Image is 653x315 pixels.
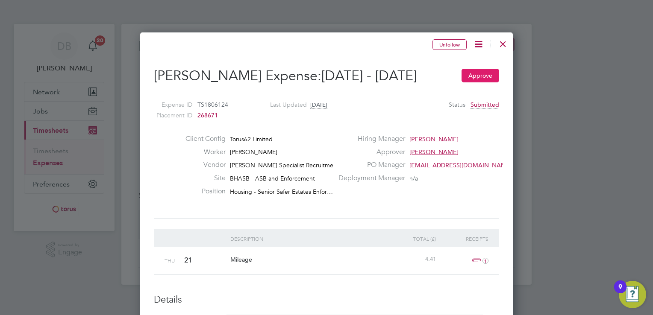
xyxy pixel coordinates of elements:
div: Receipts [438,229,491,248]
label: Deployment Manager [333,174,405,183]
button: Unfollow [432,39,467,50]
span: 4.41 [425,255,436,262]
label: Vendor [179,160,226,169]
label: Approver [333,148,405,157]
span: [DATE] [310,101,327,109]
label: Hiring Manager [333,134,405,143]
label: PO Manager [333,160,405,169]
h3: Details [154,294,499,306]
div: 9 [618,287,622,298]
label: Status [449,99,465,110]
span: Thu [165,257,175,264]
label: Expense ID [143,99,192,110]
label: Client Config [179,134,226,143]
span: TS1806124 [197,101,228,108]
label: Position [179,187,226,196]
button: Open Resource Center, 9 new notifications [619,281,646,308]
span: [PERSON_NAME] Specialist Recruitment Limited [230,161,361,169]
span: BHASB - ASB and Enforcement [230,175,315,182]
span: Mileage [230,256,252,263]
span: 268671 [197,111,218,119]
span: [PERSON_NAME] [230,148,277,156]
span: [PERSON_NAME] [409,148,459,156]
label: Placement ID [143,110,192,121]
span: Submitted [471,101,499,109]
span: [DATE] - [DATE] [321,67,417,84]
span: [EMAIL_ADDRESS][DOMAIN_NAME] working@… [409,161,546,169]
i: 1 [482,258,488,264]
span: 21 [184,256,192,265]
span: Housing - Senior Safer Estates Enfor… [230,188,333,195]
label: Worker [179,148,226,157]
button: Approve [462,69,499,82]
span: [PERSON_NAME] [409,135,459,143]
span: Torus62 Limited [230,135,273,143]
div: Total (£) [385,229,438,248]
label: Site [179,174,226,183]
span: n/a [409,175,418,182]
div: Description [228,229,386,248]
label: Last Updated [258,99,307,110]
h2: [PERSON_NAME] Expense: [154,67,499,85]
